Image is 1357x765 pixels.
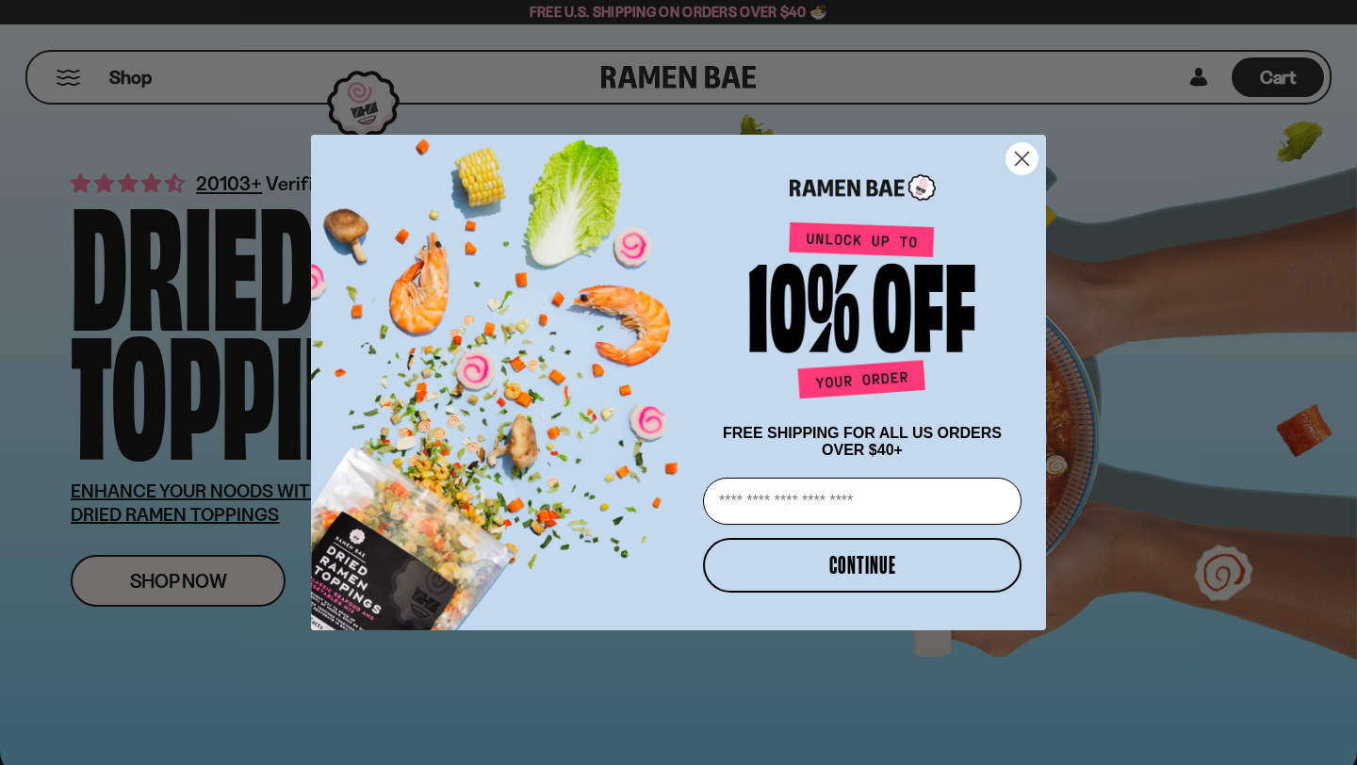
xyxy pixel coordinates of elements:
[744,221,980,406] img: Unlock up to 10% off
[1005,142,1038,175] button: Close dialog
[703,538,1022,593] button: CONTINUE
[790,172,936,203] img: Ramen Bae Logo
[311,118,695,630] img: ce7035ce-2e49-461c-ae4b-8ade7372f32c.png
[723,425,1002,458] span: FREE SHIPPING FOR ALL US ORDERS OVER $40+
